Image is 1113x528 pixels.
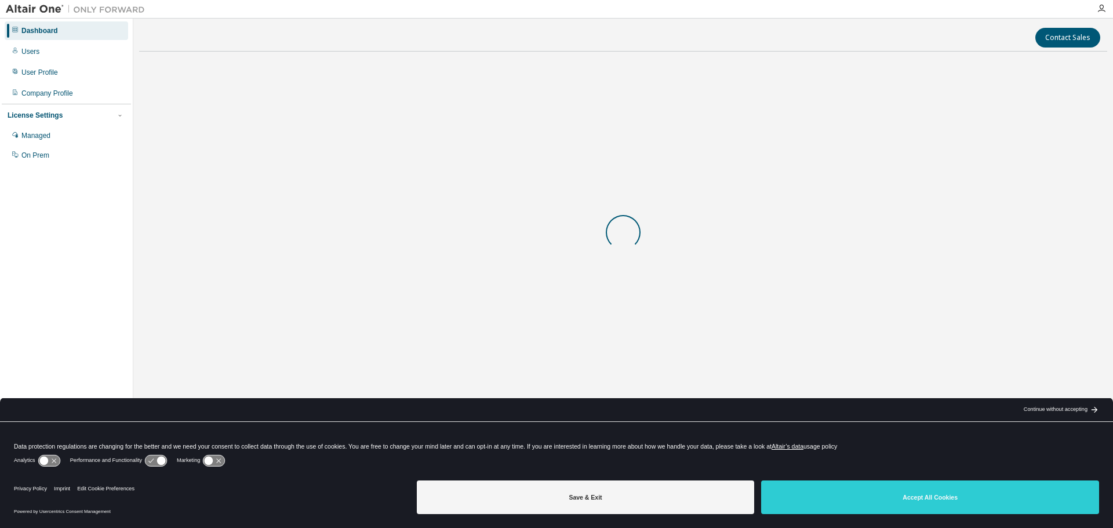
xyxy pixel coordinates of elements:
[21,47,39,56] div: Users
[1035,28,1100,48] button: Contact Sales
[21,131,50,140] div: Managed
[8,111,63,120] div: License Settings
[6,3,151,15] img: Altair One
[21,26,58,35] div: Dashboard
[21,89,73,98] div: Company Profile
[21,151,49,160] div: On Prem
[21,68,58,77] div: User Profile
